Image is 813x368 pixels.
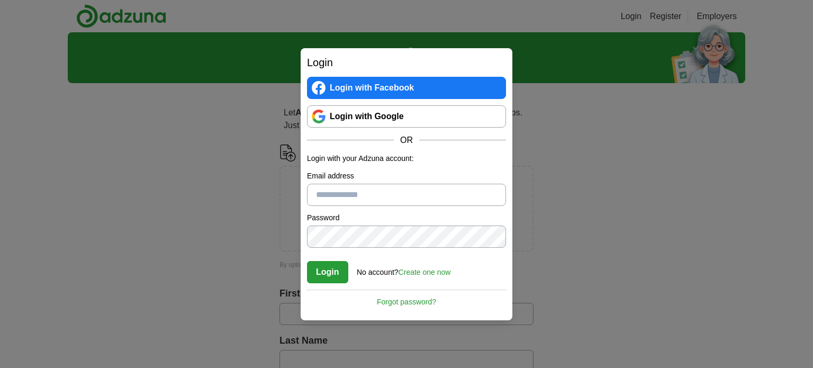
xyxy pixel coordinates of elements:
label: Password [307,212,506,223]
a: Create one now [399,268,451,276]
button: Login [307,261,348,283]
a: Forgot password? [307,290,506,308]
label: Email address [307,170,506,182]
h2: Login [307,55,506,70]
a: Login with Google [307,105,506,128]
a: Login with Facebook [307,77,506,99]
p: Login with your Adzuna account: [307,153,506,164]
span: OR [394,134,419,147]
div: No account? [357,261,450,278]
